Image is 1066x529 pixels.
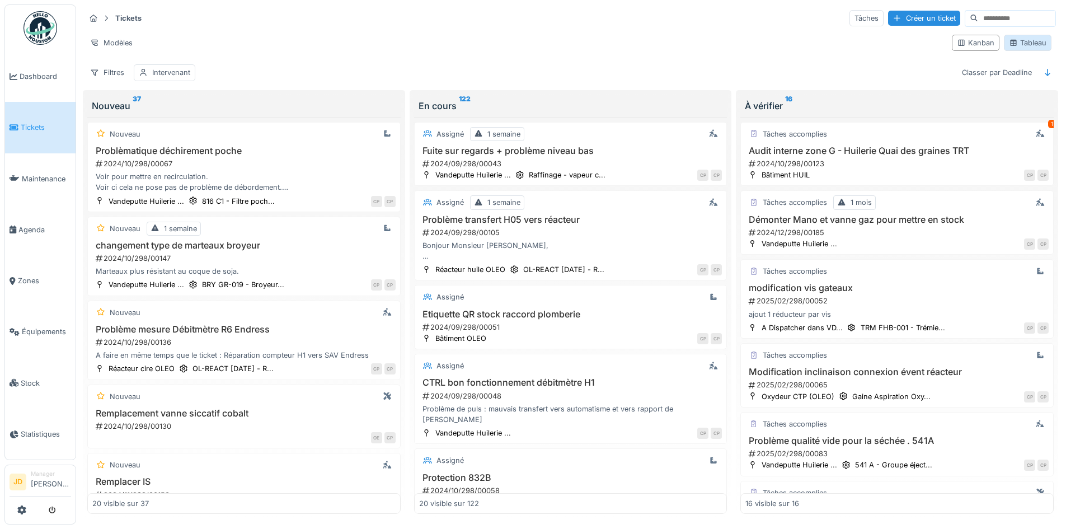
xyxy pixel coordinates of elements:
div: Kanban [957,38,994,48]
div: Vandeputte Huilerie ... [109,279,184,290]
div: Vandeputte Huilerie ... [109,196,184,207]
h3: Problème qualité vide pour la séchée . 541A [745,436,1049,446]
h3: Protection 832B [419,472,722,483]
div: CP [1024,322,1035,334]
div: Nouveau [110,129,140,139]
div: Tâches accomplies [763,129,827,139]
div: 2024/10/298/00058 [421,485,722,496]
div: Voir pour mettre en recirculation. Voir ci cela ne pose pas de problème de débordement. Programma... [92,171,396,193]
div: A Dispatcher dans VD... [762,322,843,333]
sup: 37 [133,99,141,113]
div: 2024/10/298/00130 [95,421,396,432]
h3: Audit interne zone G - Huilerie Quai des graines TRT [745,146,1049,156]
div: Nouveau [110,307,140,318]
div: 2024/09/298/00105 [421,227,722,238]
div: Bonjour Monsieur [PERSON_NAME], Pourriez-vous contrôler la programmation du défaut de pression de... [419,240,722,261]
h3: Problème mesure Débitmètre R6 Endress [92,324,396,335]
div: BRY GR-019 - Broyeur... [202,279,284,290]
div: Assigné [436,197,464,208]
h3: Modification inclinaison connexion évent réacteur [745,367,1049,377]
div: OE [371,432,382,443]
h3: CTRL bon fonctionnement débitmètre H1 [419,377,722,388]
div: 2024/10/298/00136 [95,337,396,348]
div: 2025/02/298/00065 [748,380,1049,390]
div: CP [1037,391,1049,402]
span: Statistiques [21,429,71,439]
span: Dashboard [20,71,71,82]
div: Nouveau [110,391,140,402]
a: Tickets [5,102,76,153]
div: Bâtiment HUIL [762,170,810,180]
div: CP [384,196,396,207]
div: Classer par Deadline [957,64,1037,81]
span: Équipements [22,326,71,337]
a: Dashboard [5,51,76,102]
div: CP [697,428,708,439]
div: 2024/10/298/00123 [748,158,1049,169]
a: JD Manager[PERSON_NAME] [10,470,71,497]
div: Filtres [85,64,129,81]
div: Réacteur huile OLEO [435,264,505,275]
h3: Remplacement vanne siccatif cobalt [92,408,396,419]
div: Vandeputte Huilerie ... [435,428,511,438]
div: CP [1024,238,1035,250]
div: Raffinage - vapeur c... [529,170,605,180]
a: Agenda [5,204,76,255]
div: CP [711,428,722,439]
div: CP [1037,460,1049,471]
div: CP [697,264,708,275]
div: 2024/10/298/00067 [95,158,396,169]
div: Modèles [85,35,138,51]
div: CP [384,279,396,291]
div: CP [711,170,722,181]
li: JD [10,474,26,490]
div: 1 semaine [487,197,520,208]
div: 2024/11/298/00153 [95,490,396,500]
h3: Démonter Mano et vanne gaz pour mettre en stock [745,214,1049,225]
a: Maintenance [5,153,76,204]
div: Réacteur cire OLEO [109,363,175,374]
div: OL-REACT [DATE] - R... [523,264,604,275]
h3: modification vis gateaux [745,283,1049,293]
div: 16 visible sur 16 [745,498,799,509]
div: CP [1024,170,1035,181]
h3: Etiquette QR stock raccord plomberie [419,309,722,320]
h3: Problèmatique déchirement poche [92,146,396,156]
div: Bâtiment OLEO [435,333,486,344]
h3: changement type de marteaux broyeur [92,240,396,251]
div: Tâches accomplies [763,419,827,429]
div: Tableau [1009,38,1046,48]
span: Maintenance [22,174,71,184]
div: 1 [1048,120,1056,128]
span: Stock [21,378,71,388]
div: CP [1037,238,1049,250]
div: CP [1037,170,1049,181]
div: CP [371,279,382,291]
div: 1 semaine [164,223,197,234]
div: CP [384,432,396,443]
div: ajout 1 réducteur par vis [745,309,1049,320]
div: 2024/12/298/00185 [748,227,1049,238]
h3: Fuite sur regards + problème niveau bas [419,146,722,156]
div: À vérifier [745,99,1049,113]
div: CP [1037,322,1049,334]
div: 1 mois [851,197,872,208]
strong: Tickets [111,13,146,24]
sup: 122 [459,99,471,113]
li: [PERSON_NAME] [31,470,71,494]
a: Statistiques [5,409,76,460]
div: 2025/02/298/00052 [748,296,1049,306]
a: Équipements [5,306,76,357]
div: Tâches accomplies [763,350,827,361]
div: En cours [419,99,723,113]
div: TRM FHB-001 - Trémie... [861,322,945,333]
div: Oxydeur CTP (OLEO) [762,391,834,402]
div: CP [697,170,708,181]
div: CP [384,363,396,374]
span: Zones [18,275,71,286]
div: Gaine Aspiration Oxy... [852,391,931,402]
div: Tâches [849,10,884,26]
div: Manager [31,470,71,478]
div: Tâches accomplies [763,488,827,498]
div: CP [1024,460,1035,471]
